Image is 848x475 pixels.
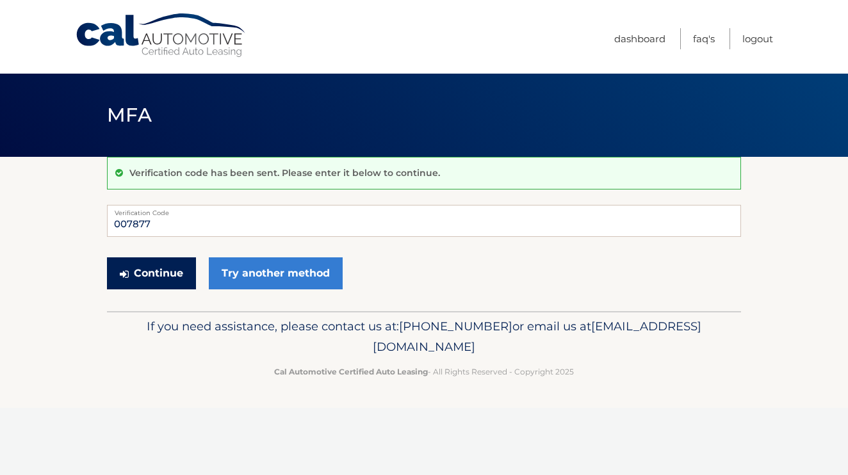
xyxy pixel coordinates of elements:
span: MFA [107,103,152,127]
span: [PHONE_NUMBER] [399,319,512,334]
strong: Cal Automotive Certified Auto Leasing [274,367,428,376]
p: - All Rights Reserved - Copyright 2025 [115,365,733,378]
button: Continue [107,257,196,289]
a: Try another method [209,257,343,289]
a: Cal Automotive [75,13,248,58]
a: FAQ's [693,28,715,49]
a: Logout [742,28,773,49]
input: Verification Code [107,205,741,237]
p: Verification code has been sent. Please enter it below to continue. [129,167,440,179]
span: [EMAIL_ADDRESS][DOMAIN_NAME] [373,319,701,354]
p: If you need assistance, please contact us at: or email us at [115,316,733,357]
a: Dashboard [614,28,665,49]
label: Verification Code [107,205,741,215]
